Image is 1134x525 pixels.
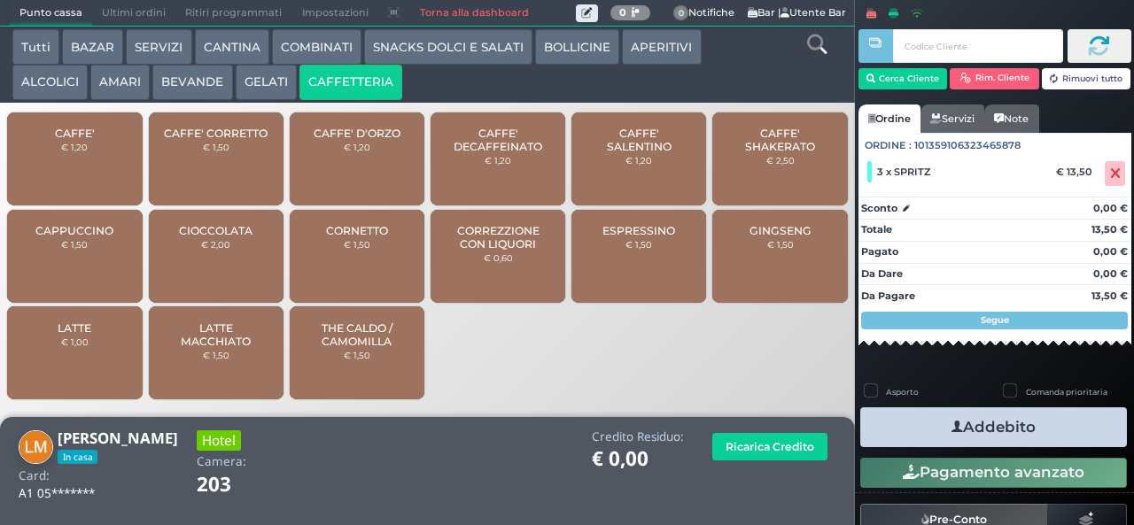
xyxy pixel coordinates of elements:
[197,474,281,496] h1: 203
[886,386,919,398] label: Asporto
[602,224,675,237] span: ESPRESSINO
[126,29,191,65] button: SERVIZI
[446,127,551,153] span: CAFFE' DECAFFEINATO
[236,65,297,100] button: GELATI
[344,239,370,250] small: € 1,50
[203,350,229,360] small: € 1,50
[272,29,361,65] button: COMBINATI
[592,430,684,444] h4: Credito Residuo:
[10,1,92,26] span: Punto cassa
[485,155,511,166] small: € 1,20
[19,469,50,483] h4: Card:
[61,142,88,152] small: € 1,20
[35,224,113,237] span: CAPPUCCINO
[586,127,692,153] span: CAFFE' SALENTINO
[625,155,652,166] small: € 1,20
[201,239,230,250] small: € 2,00
[877,166,930,178] span: 3 x SPRITZ
[535,29,619,65] button: BOLLICINE
[1091,290,1128,302] strong: 13,50 €
[299,65,402,100] button: CAFFETTERIA
[727,127,833,153] span: CAFFE' SHAKERATO
[861,223,892,235] strong: Totale
[314,127,400,140] span: CAFFE' D'ORZO
[673,5,689,21] span: 0
[164,127,268,140] span: CAFFE' CORRETTO
[197,430,241,451] h3: Hotel
[1093,245,1128,258] strong: 0,00 €
[203,142,229,152] small: € 1,50
[1093,267,1128,280] strong: 0,00 €
[860,458,1127,488] button: Pagamento avanzato
[861,201,897,216] strong: Sconto
[984,104,1038,133] a: Note
[920,104,984,133] a: Servizi
[61,336,89,347] small: € 1,00
[292,1,378,26] span: Impostazioni
[58,428,178,448] b: [PERSON_NAME]
[712,433,827,460] button: Ricarica Credito
[19,430,53,465] img: Laura Maffei
[860,407,1127,447] button: Addebito
[344,142,370,152] small: € 1,20
[58,321,91,335] span: LATTE
[90,65,150,100] button: AMARI
[484,252,513,263] small: € 0,60
[58,450,97,464] span: In casa
[622,29,701,65] button: APERITIVI
[861,290,915,302] strong: Da Pagare
[861,267,903,280] strong: Da Dare
[861,245,898,258] strong: Pagato
[446,224,551,251] span: CORREZZIONE CON LIQUORI
[12,65,88,100] button: ALCOLICI
[62,29,123,65] button: BAZAR
[195,29,269,65] button: CANTINA
[92,1,175,26] span: Ultimi ordini
[981,314,1009,326] strong: Segue
[1091,223,1128,235] strong: 13,50 €
[625,239,652,250] small: € 1,50
[344,350,370,360] small: € 1,50
[326,224,388,237] span: CORNETTO
[619,6,626,19] b: 0
[61,239,88,250] small: € 1,50
[197,455,246,468] h4: Camera:
[175,1,291,26] span: Ritiri programmati
[163,321,268,348] span: LATTE MACCHIATO
[409,1,538,26] a: Torna alla dashboard
[364,29,532,65] button: SNACKS DOLCI E SALATI
[766,155,795,166] small: € 2,50
[1053,166,1101,178] div: € 13,50
[12,29,59,65] button: Tutti
[750,224,812,237] span: GINGSENG
[1042,68,1131,89] button: Rimuovi tutto
[592,448,684,470] h1: € 0,00
[865,138,912,153] span: Ordine :
[950,68,1039,89] button: Rim. Cliente
[1026,386,1107,398] label: Comanda prioritaria
[767,239,794,250] small: € 1,50
[1093,202,1128,214] strong: 0,00 €
[152,65,232,100] button: BEVANDE
[305,321,410,348] span: THE CALDO / CAMOMILLA
[914,138,1021,153] span: 101359106323465878
[179,224,252,237] span: CIOCCOLATA
[858,104,920,133] a: Ordine
[893,29,1062,63] input: Codice Cliente
[858,68,948,89] button: Cerca Cliente
[55,127,95,140] span: CAFFE'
